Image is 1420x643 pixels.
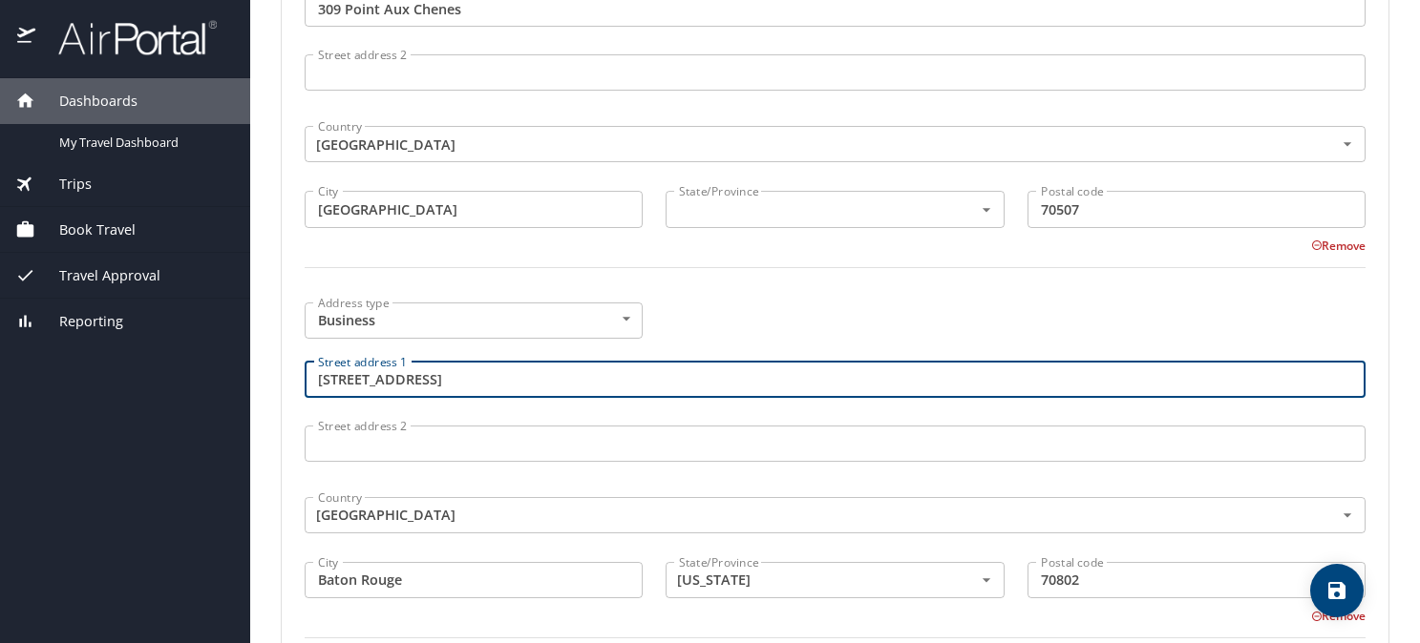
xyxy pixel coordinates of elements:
[35,91,138,112] span: Dashboards
[35,219,136,240] span: Book Travel
[35,265,160,286] span: Travel Approval
[1310,564,1364,617] button: save
[37,19,217,56] img: airportal-logo.png
[35,311,123,332] span: Reporting
[975,569,998,591] button: Open
[59,134,227,152] span: My Travel Dashboard
[1336,504,1359,527] button: Open
[1311,238,1366,254] button: Remove
[1311,608,1366,624] button: Remove
[17,19,37,56] img: icon-airportal.png
[1336,133,1359,156] button: Open
[975,198,998,221] button: Open
[35,174,92,195] span: Trips
[305,302,643,339] div: Business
